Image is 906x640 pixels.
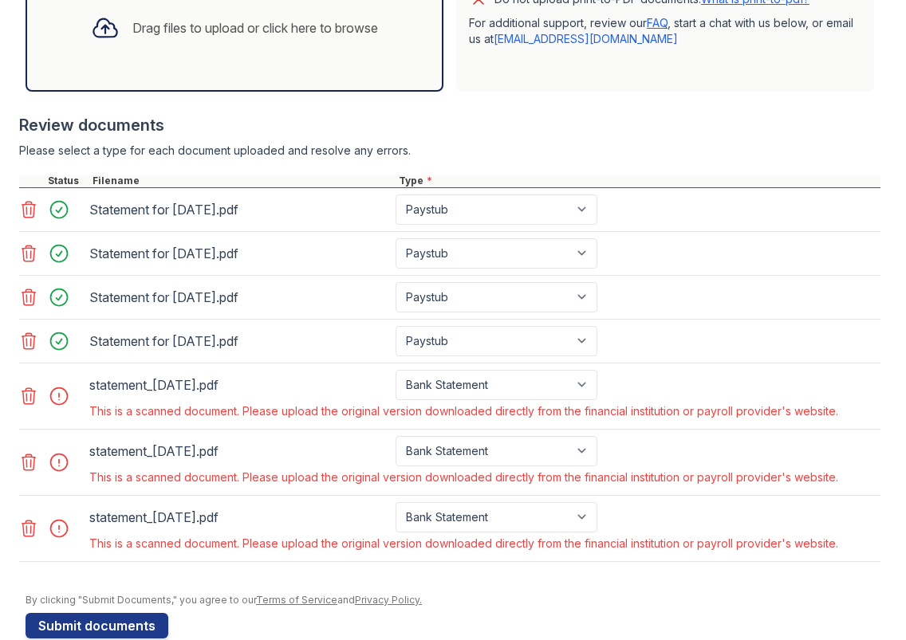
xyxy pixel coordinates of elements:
div: Type [396,175,880,187]
div: This is a scanned document. Please upload the original version downloaded directly from the finan... [89,536,838,552]
a: Terms of Service [256,594,337,606]
div: This is a scanned document. Please upload the original version downloaded directly from the finan... [89,403,838,419]
div: Filename [89,175,396,187]
div: Review documents [19,114,880,136]
p: For additional support, review our , start a chat with us below, or email us at [469,15,861,47]
button: Submit documents [26,613,168,638]
div: Statement for [DATE].pdf [89,285,389,310]
div: Statement for [DATE].pdf [89,241,389,266]
div: statement_[DATE].pdf [89,505,389,530]
div: statement_[DATE].pdf [89,438,389,464]
div: Statement for [DATE].pdf [89,197,389,222]
a: [EMAIL_ADDRESS][DOMAIN_NAME] [494,32,678,45]
div: Drag files to upload or click here to browse [132,18,378,37]
div: By clicking "Submit Documents," you agree to our and [26,594,880,607]
div: Statement for [DATE].pdf [89,328,389,354]
div: Status [45,175,89,187]
div: This is a scanned document. Please upload the original version downloaded directly from the finan... [89,469,838,485]
div: statement_[DATE].pdf [89,372,389,398]
a: FAQ [647,16,668,29]
div: Please select a type for each document uploaded and resolve any errors. [19,143,880,159]
a: Privacy Policy. [355,594,422,606]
